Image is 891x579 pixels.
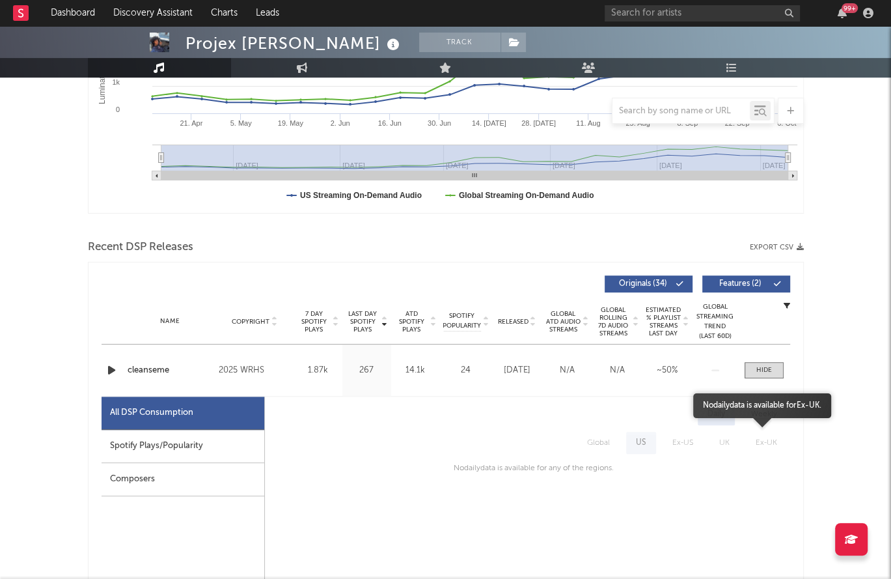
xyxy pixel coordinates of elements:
[300,191,422,200] text: US Streaming On-Demand Audio
[128,364,213,377] a: cleanseme
[112,78,120,86] text: 1k
[596,306,631,337] span: Global Rolling 7D Audio Streams
[646,364,689,377] div: ~ 50 %
[741,403,787,425] div: Weekly
[297,310,331,333] span: 7 Day Spotify Plays
[297,364,339,377] div: 1.87k
[702,275,790,292] button: Features(2)
[88,240,193,255] span: Recent DSP Releases
[102,430,264,463] div: Spotify Plays/Popularity
[443,364,489,377] div: 24
[394,310,429,333] span: ATD Spotify Plays
[605,5,800,21] input: Search for artists
[596,364,639,377] div: N/A
[458,191,594,200] text: Global Streaming On-Demand Audio
[545,310,581,333] span: Global ATD Audio Streams
[102,463,264,496] div: Composers
[545,364,589,377] div: N/A
[185,33,403,54] div: Projex [PERSON_NAME]
[441,460,614,476] div: No daily data is available for any of the regions.
[128,317,213,326] div: Name
[842,3,858,13] div: 99 +
[394,364,437,377] div: 14.1k
[102,397,264,430] div: All DSP Consumption
[346,364,388,377] div: 267
[613,280,673,288] span: Originals ( 34 )
[498,318,528,326] span: Released
[346,310,380,333] span: Last Day Spotify Plays
[750,244,804,251] button: Export CSV
[495,364,539,377] div: [DATE]
[711,280,771,288] span: Features ( 2 )
[605,275,692,292] button: Originals(34)
[232,318,269,326] span: Copyright
[646,306,681,337] span: Estimated % Playlist Streams Last Day
[838,8,847,18] button: 99+
[419,33,500,52] button: Track
[110,405,193,421] div: All DSP Consumption
[219,363,290,378] div: 2025 WRHS
[612,106,750,117] input: Search by song name or URL
[698,403,735,425] div: Daily
[443,311,481,331] span: Spotify Popularity
[696,302,735,341] div: Global Streaming Trend (Last 60D)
